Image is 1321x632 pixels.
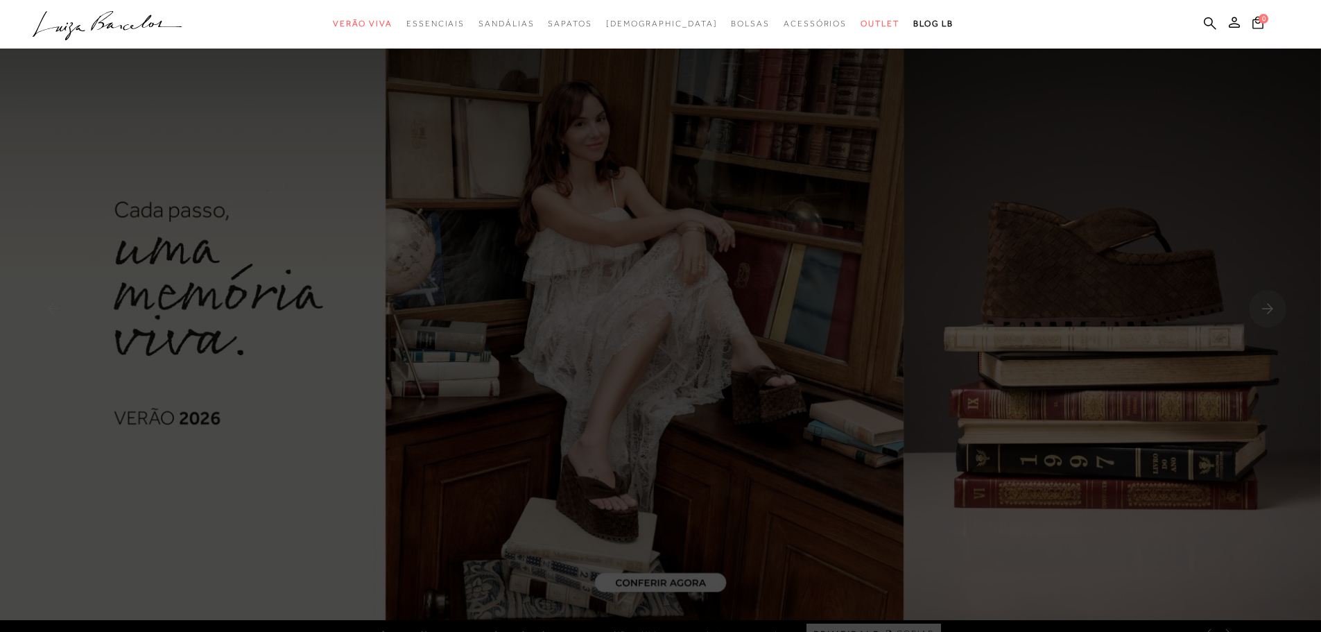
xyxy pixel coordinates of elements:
[333,11,392,37] a: categoryNavScreenReaderText
[784,11,847,37] a: categoryNavScreenReaderText
[731,19,770,28] span: Bolsas
[333,19,392,28] span: Verão Viva
[606,11,718,37] a: noSubCategoriesText
[1259,14,1268,24] span: 0
[784,19,847,28] span: Acessórios
[548,11,592,37] a: categoryNavScreenReaderText
[606,19,718,28] span: [DEMOGRAPHIC_DATA]
[913,11,953,37] a: BLOG LB
[913,19,953,28] span: BLOG LB
[731,11,770,37] a: categoryNavScreenReaderText
[548,19,592,28] span: Sapatos
[1248,15,1268,34] button: 0
[406,11,465,37] a: categoryNavScreenReaderText
[478,19,534,28] span: Sandálias
[406,19,465,28] span: Essenciais
[861,11,899,37] a: categoryNavScreenReaderText
[861,19,899,28] span: Outlet
[478,11,534,37] a: categoryNavScreenReaderText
